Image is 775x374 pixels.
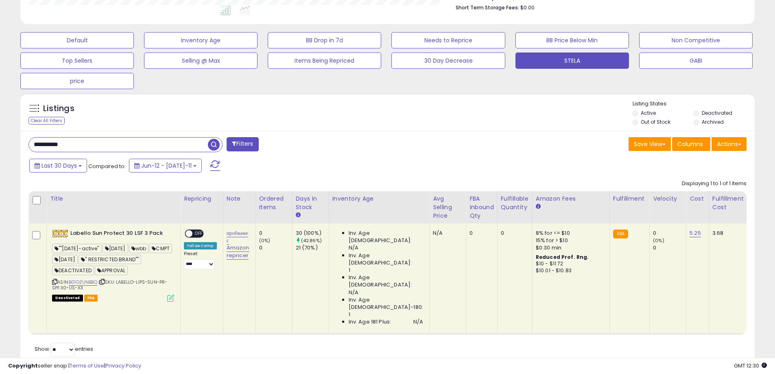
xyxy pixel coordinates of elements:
div: Fulfillable Quantity [501,195,529,212]
button: BB Drop in 7d [268,32,381,48]
span: wbb [129,244,149,253]
span: Inv. Age [DEMOGRAPHIC_DATA]: [349,252,423,267]
div: N/A [433,230,460,237]
small: (0%) [259,237,271,244]
span: Compared to: [88,162,126,170]
div: $10.01 - $10.83 [536,267,603,274]
button: BB Price Below Min [515,32,629,48]
div: 0 [259,244,292,252]
button: Needs to Reprice [391,32,505,48]
div: 15% for > $10 [536,237,603,244]
span: Show: entries [35,345,93,353]
span: [DATE] [103,244,128,253]
div: 8% for <= $10 [536,230,603,237]
span: Inv. Age [DEMOGRAPHIC_DATA]: [349,274,423,289]
div: Preset: [184,251,217,269]
button: Top Sellers [20,52,134,69]
div: Clear All Filters [28,117,65,125]
span: 2025-08-11 12:30 GMT [734,362,767,370]
div: 0 [259,230,292,237]
b: Labello Sun Protect 30 LSF 3 Pack [70,230,169,239]
label: Active [641,109,656,116]
span: ""[DATE]-active" [52,244,102,253]
span: OFF [192,230,205,237]
small: (0%) [653,237,664,244]
button: Selling @ Max [144,52,258,69]
div: 3.68 [712,230,741,237]
div: Avg Selling Price [433,195,463,220]
div: $0.30 min [536,244,603,252]
span: Last 30 Days [41,162,77,170]
span: Jun-12 - [DATE]-11 [141,162,192,170]
img: 41ncc7Mzv9L._SL40_.jpg [52,230,68,238]
button: Last 30 Days [29,159,87,173]
span: $0.00 [520,4,535,11]
span: All listings that are unavailable for purchase on Amazon for any reason other than out-of-stock [52,295,83,302]
div: 0 [653,230,686,237]
div: 0 [469,230,491,237]
span: DEACTIVATED [52,266,94,275]
div: Fulfillment Cost [712,195,744,212]
button: Default [20,32,134,48]
span: N/A [349,244,358,252]
div: $10 - $11.72 [536,260,603,267]
p: Listing States: [633,100,755,108]
div: Amazon Fees [536,195,606,203]
div: seller snap | | [8,362,141,370]
button: Save View [629,137,671,151]
label: Out of Stock [641,118,670,125]
label: Deactivated [702,109,732,116]
div: Note [227,195,252,203]
a: пробваме с Amazon repricer [227,229,249,260]
div: Velocity [653,195,683,203]
span: 1 [349,267,350,274]
a: B01DZUNBBQ [69,279,97,286]
strong: Copyright [8,362,38,370]
button: Columns [672,137,710,151]
small: (42.86%) [301,237,322,244]
button: Items Being Repriced [268,52,381,69]
div: ASIN: [52,230,174,300]
span: [DATE] [52,255,78,264]
button: 30 Day Decrease [391,52,505,69]
a: Privacy Policy [105,362,141,370]
button: GABI [639,52,753,69]
div: Follow Comp [184,242,217,249]
span: N/A [413,318,423,326]
span: 1 [349,311,350,318]
label: Archived [702,118,724,125]
div: Inventory Age [332,195,426,203]
button: Non Competitive [639,32,753,48]
div: Cost [690,195,705,203]
small: FBA [613,230,628,238]
span: N/A [349,289,358,296]
div: Fulfillment [613,195,646,203]
div: 0 [653,244,686,252]
button: price [20,73,134,89]
span: " RESTRICTED BRAND"" [79,255,141,264]
h5: Listings [43,103,74,114]
span: Columns [677,140,703,148]
div: Ordered Items [259,195,289,212]
b: Reduced Prof. Rng. [536,254,589,260]
span: | SKU: LABELLO-LIPS-SUN-PR-SPF30-US-X3 [52,279,168,291]
div: Repricing [184,195,220,203]
small: Days In Stock. [296,212,301,219]
span: FBA [84,295,98,302]
div: 0 [501,230,526,237]
div: FBA inbound Qty [469,195,494,220]
span: Inv. Age 181 Plus: [349,318,391,326]
button: Actions [712,137,747,151]
span: APPROVAL [95,266,128,275]
small: Amazon Fees. [536,203,541,210]
a: Terms of Use [70,362,104,370]
button: STELA [515,52,629,69]
button: Inventory Age [144,32,258,48]
div: 30 (100%) [296,230,329,237]
div: Title [50,195,177,203]
span: Inv. Age [DEMOGRAPHIC_DATA]-180: [349,296,423,311]
span: CMPT [149,244,172,253]
button: Filters [227,137,258,151]
div: 21 (70%) [296,244,329,252]
b: Short Term Storage Fees: [456,4,519,11]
